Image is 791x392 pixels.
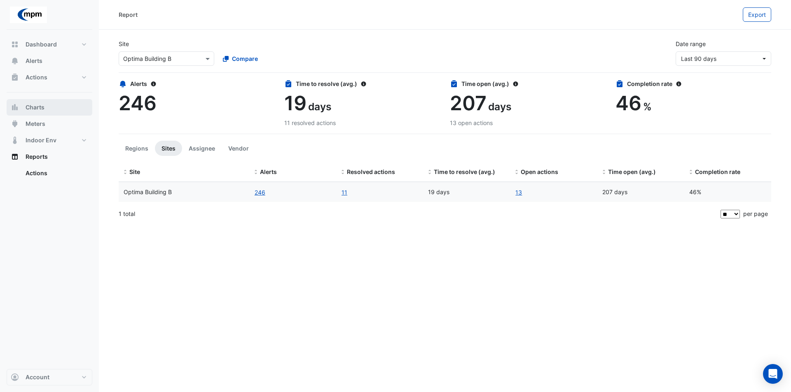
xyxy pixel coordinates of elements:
[615,79,771,88] div: Completion rate
[676,51,771,66] button: Last 90 days
[602,188,679,197] div: 207 days
[119,79,274,88] div: Alerts
[284,79,440,88] div: Time to resolve (avg.)
[7,165,92,185] div: Reports
[515,188,522,197] a: 13
[7,148,92,165] button: Reports
[689,167,766,177] div: Completion (%) = Resolved Actions / (Resolved Actions + Open Actions)
[743,7,771,22] button: Export
[119,39,129,48] label: Site
[7,69,92,86] button: Actions
[643,100,652,113] span: %
[232,54,258,63] span: Compare
[11,73,19,81] app-icon: Actions
[7,116,92,132] button: Meters
[7,53,92,69] button: Alerts
[450,91,487,115] span: 207
[119,141,155,156] button: Regions
[11,103,19,111] app-icon: Charts
[7,99,92,116] button: Charts
[450,118,606,127] div: 13 open actions
[7,132,92,148] button: Indoor Env
[11,153,19,161] app-icon: Reports
[26,120,45,128] span: Meters
[19,165,92,181] a: Actions
[748,11,766,18] span: Export
[695,168,740,175] span: Completion rate
[11,120,19,128] app-icon: Meters
[26,40,57,49] span: Dashboard
[119,10,138,19] div: Report
[26,103,44,111] span: Charts
[182,141,222,156] button: Assignee
[428,188,505,197] div: 19 days
[124,188,172,195] span: Optima Building B
[218,51,263,66] button: Compare
[260,168,277,175] span: Alerts
[26,136,56,144] span: Indoor Env
[222,141,255,156] button: Vendor
[26,373,49,381] span: Account
[434,168,495,175] span: Time to resolve (avg.)
[450,79,606,88] div: Time open (avg.)
[681,55,716,62] span: 29 May 25 - 27 Aug 25
[676,39,706,48] label: Date range
[347,168,395,175] span: Resolved actions
[10,7,47,23] img: Company Logo
[11,40,19,49] app-icon: Dashboard
[284,118,440,127] div: 11 resolved actions
[308,100,331,113] span: days
[615,91,641,115] span: 46
[254,188,266,197] button: 246
[129,168,140,175] span: Site
[7,36,92,53] button: Dashboard
[26,153,48,161] span: Reports
[341,188,348,197] a: 11
[488,100,511,113] span: days
[689,188,766,197] div: 46%
[26,73,47,81] span: Actions
[155,141,182,156] button: Sites
[119,204,719,224] div: 1 total
[743,210,768,217] span: per page
[119,91,157,115] span: 246
[608,168,656,175] span: Time open (avg.)
[521,168,558,175] span: Open actions
[7,369,92,385] button: Account
[11,136,19,144] app-icon: Indoor Env
[763,364,783,384] div: Open Intercom Messenger
[26,57,42,65] span: Alerts
[284,91,307,115] span: 19
[11,57,19,65] app-icon: Alerts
